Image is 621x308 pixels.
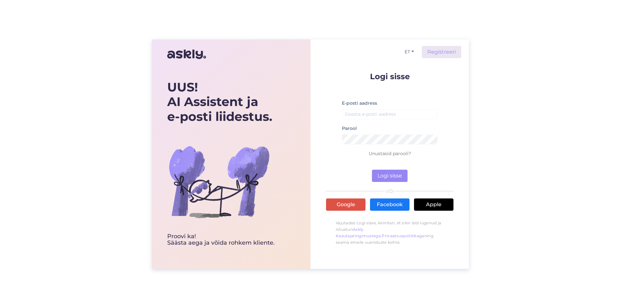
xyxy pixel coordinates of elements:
[326,198,365,211] a: Google
[402,47,417,57] button: ET
[385,189,395,194] span: VÕI
[370,198,409,211] a: Facebook
[326,72,453,80] p: Logi sisse
[326,217,453,249] p: Vajutades Logi sisse, kinnitan, et olen läbi lugenud ja nõustun , ning saama emaile uuenduste kohta.
[372,170,408,182] button: Logi sisse
[342,100,377,107] label: E-posti aadress
[422,46,461,58] a: Registreeri
[342,109,438,119] input: Sisesta e-posti aadress
[369,151,411,156] a: Unustasid parooli?
[382,233,424,238] a: Privaatsuspoliitikaga
[342,125,357,132] label: Parool
[167,130,271,233] img: bg-askly
[414,198,453,211] a: Apple
[336,227,381,238] a: Askly Kasutajatingimustega
[167,233,275,246] div: Proovi ka! Säästa aega ja võida rohkem kliente.
[167,80,275,124] div: UUS! AI Assistent ja e-posti liidestus.
[167,47,206,62] img: Askly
